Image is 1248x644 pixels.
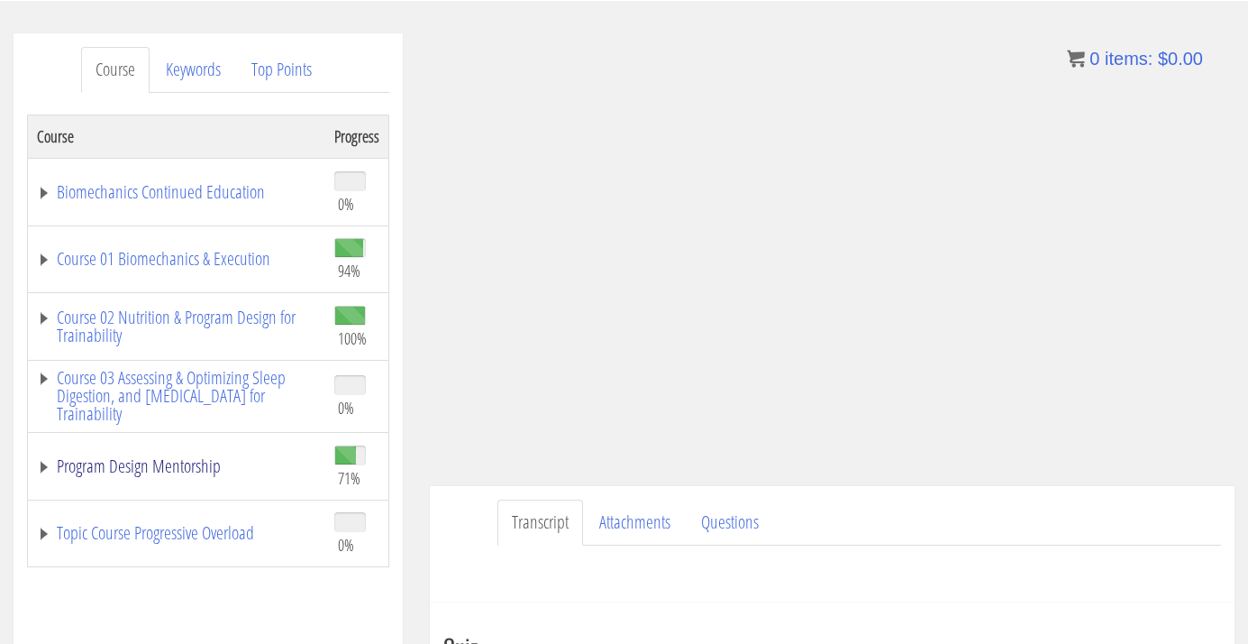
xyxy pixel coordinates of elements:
[585,500,685,546] a: Attachments
[1067,49,1203,69] a: 0 items: $0.00
[338,468,360,488] span: 71%
[151,47,235,93] a: Keywords
[338,398,354,418] span: 0%
[37,250,316,268] a: Course 01 Biomechanics & Execution
[338,328,367,348] span: 100%
[37,457,316,475] a: Program Design Mentorship
[1158,49,1168,69] span: $
[1158,49,1203,69] bdi: 0.00
[81,47,150,93] a: Course
[1067,50,1085,68] img: icon11.png
[338,194,354,214] span: 0%
[37,369,316,423] a: Course 03 Assessing & Optimizing Sleep Digestion, and [MEDICAL_DATA] for Trainability
[37,183,316,201] a: Biomechanics Continued Education
[37,524,316,542] a: Topic Course Progressive Overload
[325,115,389,158] th: Progress
[237,47,326,93] a: Top Points
[1105,49,1152,69] span: items:
[28,115,325,158] th: Course
[687,500,773,546] a: Questions
[37,308,316,345] a: Course 02 Nutrition & Program Design for Trainability
[338,261,360,281] span: 94%
[1089,49,1099,69] span: 0
[338,535,354,555] span: 0%
[497,500,583,546] a: Transcript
